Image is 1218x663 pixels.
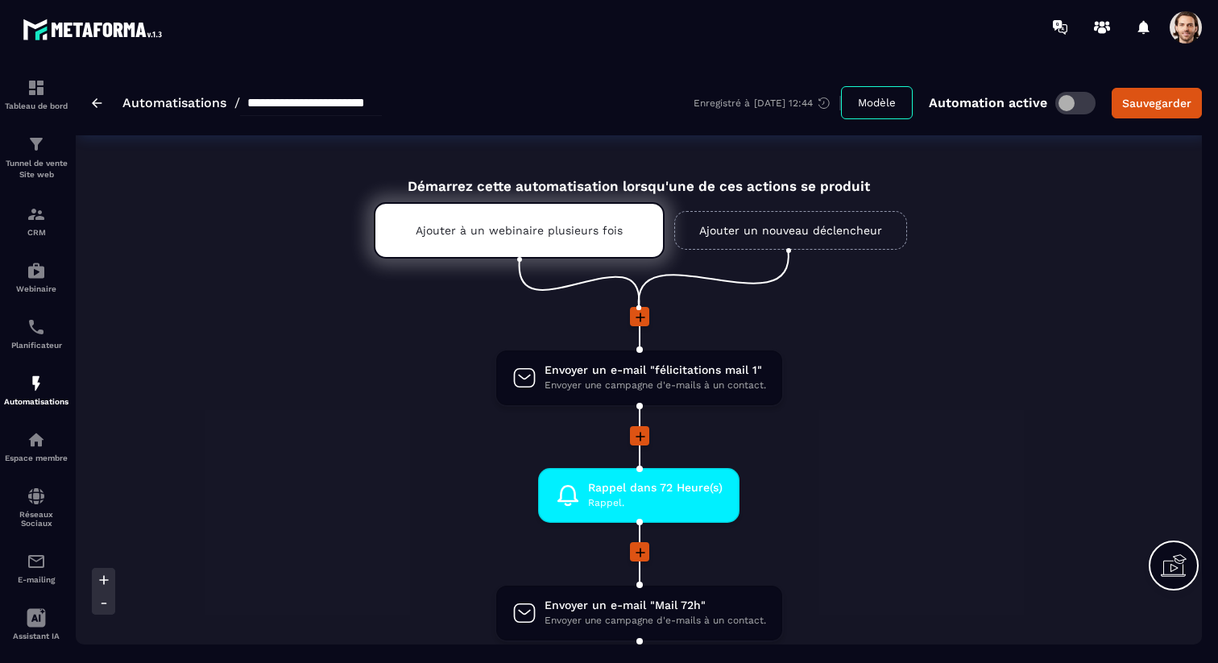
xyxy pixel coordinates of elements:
[27,205,46,224] img: formation
[23,15,168,44] img: logo
[4,305,68,362] a: schedulerschedulerPlanificateur
[122,95,226,110] a: Automatisations
[27,552,46,571] img: email
[333,160,944,194] div: Démarrez cette automatisation lorsqu'une de ces actions se produit
[545,378,766,393] span: Envoyer une campagne d'e-mails à un contact.
[4,474,68,540] a: social-networksocial-networkRéseaux Sociaux
[4,454,68,462] p: Espace membre
[1122,95,1191,111] div: Sauvegarder
[27,430,46,450] img: automations
[4,510,68,528] p: Réseaux Sociaux
[545,613,766,628] span: Envoyer une campagne d'e-mails à un contact.
[4,193,68,249] a: formationformationCRM
[545,598,766,613] span: Envoyer un e-mail "Mail 72h"
[27,261,46,280] img: automations
[841,86,913,119] button: Modèle
[27,135,46,154] img: formation
[1112,88,1202,118] button: Sauvegarder
[4,228,68,237] p: CRM
[674,211,907,250] a: Ajouter un nouveau déclencheur
[92,98,102,108] img: arrow
[754,97,813,109] p: [DATE] 12:44
[929,95,1047,110] p: Automation active
[4,102,68,110] p: Tableau de bord
[4,397,68,406] p: Automatisations
[234,95,240,110] span: /
[4,418,68,474] a: automationsautomationsEspace membre
[4,575,68,584] p: E-mailing
[4,66,68,122] a: formationformationTableau de bord
[4,596,68,653] a: Assistant IA
[27,317,46,337] img: scheduler
[4,284,68,293] p: Webinaire
[545,363,766,378] span: Envoyer un e-mail "félicitations mail 1"
[27,78,46,97] img: formation
[588,495,723,511] span: Rappel.
[4,158,68,180] p: Tunnel de vente Site web
[27,487,46,506] img: social-network
[4,362,68,418] a: automationsautomationsAutomatisations
[416,224,623,237] p: Ajouter à un webinaire plusieurs fois
[27,374,46,393] img: automations
[588,480,723,495] span: Rappel dans 72 Heure(s)
[4,122,68,193] a: formationformationTunnel de vente Site web
[4,341,68,350] p: Planificateur
[4,540,68,596] a: emailemailE-mailing
[694,96,841,110] div: Enregistré à
[4,249,68,305] a: automationsautomationsWebinaire
[4,632,68,640] p: Assistant IA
